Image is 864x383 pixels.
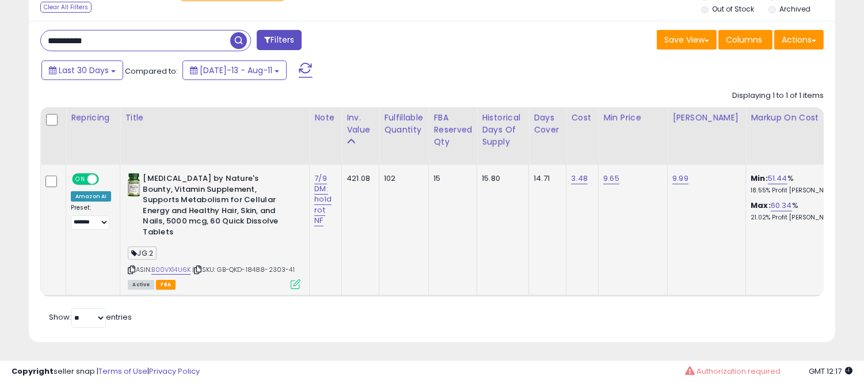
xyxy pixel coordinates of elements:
div: 14.71 [534,173,557,184]
button: [DATE]-13 - Aug-11 [182,60,287,80]
span: Compared to: [125,66,178,77]
button: Filters [257,30,302,50]
span: FBA [156,280,176,290]
th: The percentage added to the cost of goods (COGS) that forms the calculator for Min & Max prices. [746,107,855,165]
b: [MEDICAL_DATA] by Nature's Bounty, Vitamin Supplement, Supports Metabolism for Cellular Energy an... [143,173,283,240]
div: 15 [433,173,468,184]
div: % [751,200,846,222]
button: Columns [718,30,772,50]
a: 9.65 [603,173,619,184]
span: OFF [97,175,116,184]
a: Terms of Use [98,366,147,377]
div: Note [314,112,337,124]
div: 15.80 [482,173,520,184]
span: Authorization required [696,366,781,377]
div: Historical Days Of Supply [482,112,524,148]
button: Save View [657,30,717,50]
div: 421.08 [347,173,370,184]
b: Min: [751,173,768,184]
strong: Copyright [12,366,54,377]
span: Columns [726,34,762,45]
a: 7/9 DM: hold rot NF [314,173,332,226]
span: Last 30 Days [59,65,109,76]
div: seller snap | | [12,366,200,377]
label: Archived [779,4,810,14]
div: Days Cover [534,112,561,136]
div: Clear All Filters [40,2,92,13]
div: ASIN: [128,173,300,288]
a: 3.48 [571,173,588,184]
div: Amazon AI [71,191,111,202]
label: Out of Stock [712,4,754,14]
div: Title [125,112,305,124]
img: 41yZ+UwBpaL._SL40_.jpg [128,173,140,196]
span: | SKU: GB-QKD-18488-2303-41 [192,265,295,274]
p: 18.55% Profit [PERSON_NAME] [751,187,846,195]
span: ON [73,175,87,184]
span: Show: entries [49,312,132,323]
a: 51.44 [768,173,787,184]
b: Max: [751,200,771,211]
div: FBA Reserved Qty [433,112,472,148]
div: Displaying 1 to 1 of 1 items [732,90,824,101]
span: 2025-09-11 12:17 GMT [809,366,852,377]
button: Actions [774,30,824,50]
p: 21.02% Profit [PERSON_NAME] [751,214,846,222]
div: Inv. value [347,112,374,136]
a: Privacy Policy [149,366,200,377]
div: Cost [571,112,593,124]
div: Preset: [71,204,111,230]
span: [DATE]-13 - Aug-11 [200,65,272,76]
span: All listings currently available for purchase on Amazon [128,280,154,290]
div: % [751,173,846,195]
a: 9.99 [672,173,688,184]
div: Fulfillable Quantity [384,112,424,136]
a: 60.34 [771,200,792,211]
a: B00VX14U6K [151,265,191,275]
div: 102 [384,173,420,184]
div: Markup on Cost [751,112,850,124]
div: Min Price [603,112,663,124]
div: Repricing [71,112,115,124]
button: Last 30 Days [41,60,123,80]
span: JG.2 [128,247,157,260]
div: [PERSON_NAME] [672,112,741,124]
